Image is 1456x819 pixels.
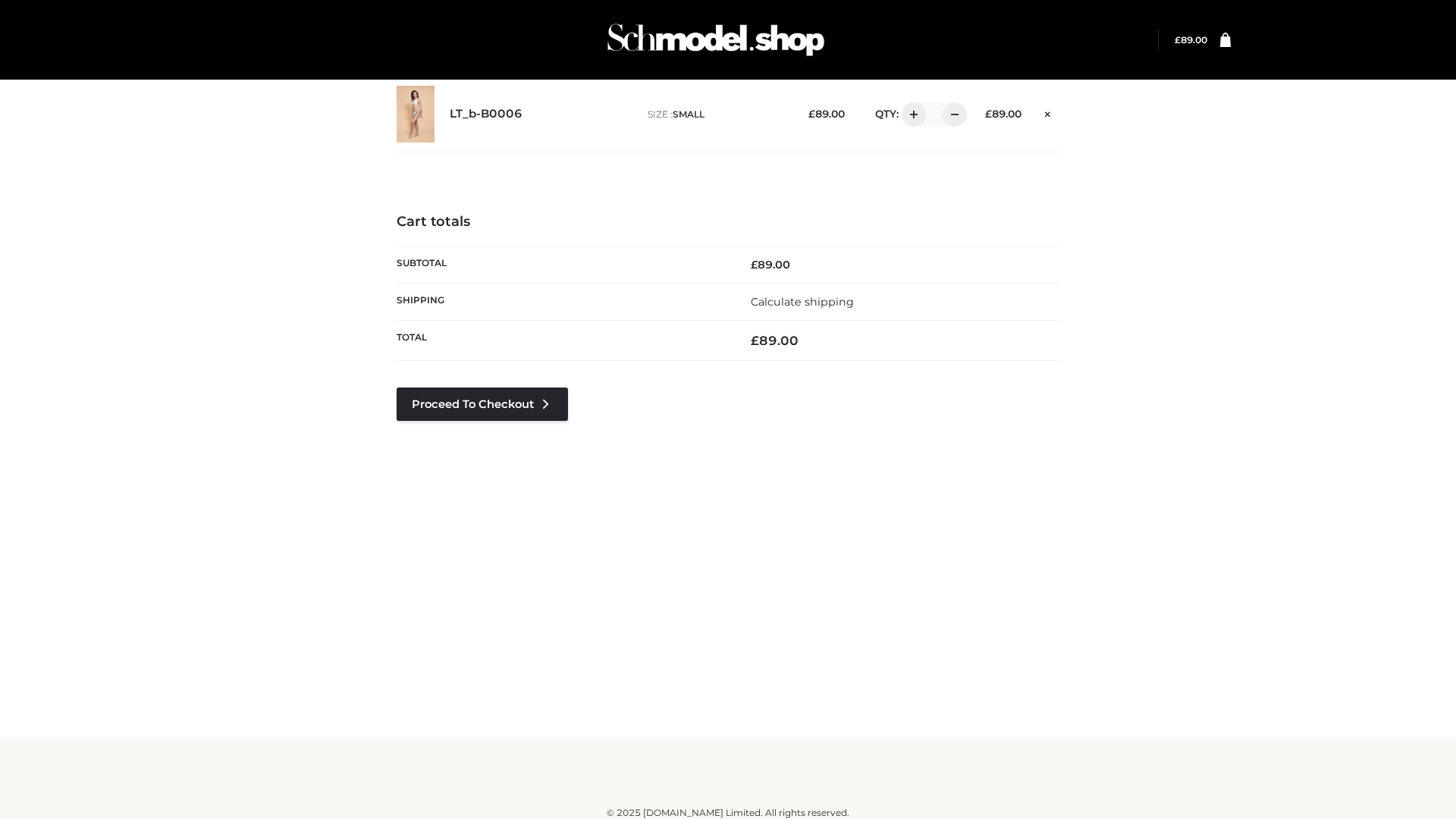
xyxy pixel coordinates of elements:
th: Subtotal [397,246,728,283]
span: £ [751,333,759,348]
div: QTY: [860,102,962,127]
a: LT_b-B0006 [450,107,522,121]
span: £ [985,108,992,120]
a: £89.00 [1175,34,1207,45]
a: Remove this item [1037,102,1059,122]
span: £ [808,108,815,120]
h4: Cart totals [397,214,1059,231]
span: £ [751,258,758,271]
bdi: 89.00 [808,108,845,120]
p: size : [648,108,785,121]
img: Schmodel Admin 964 [602,10,830,70]
bdi: 89.00 [1175,34,1207,45]
bdi: 89.00 [751,333,799,348]
a: Proceed to Checkout [397,388,568,421]
a: Calculate shipping [751,295,854,309]
th: Shipping [397,283,728,320]
bdi: 89.00 [751,258,790,271]
span: SMALL [673,108,704,120]
img: LT_b-B0006 - SMALL [397,86,435,143]
span: £ [1175,34,1181,45]
bdi: 89.00 [985,108,1021,120]
th: Total [397,321,728,361]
